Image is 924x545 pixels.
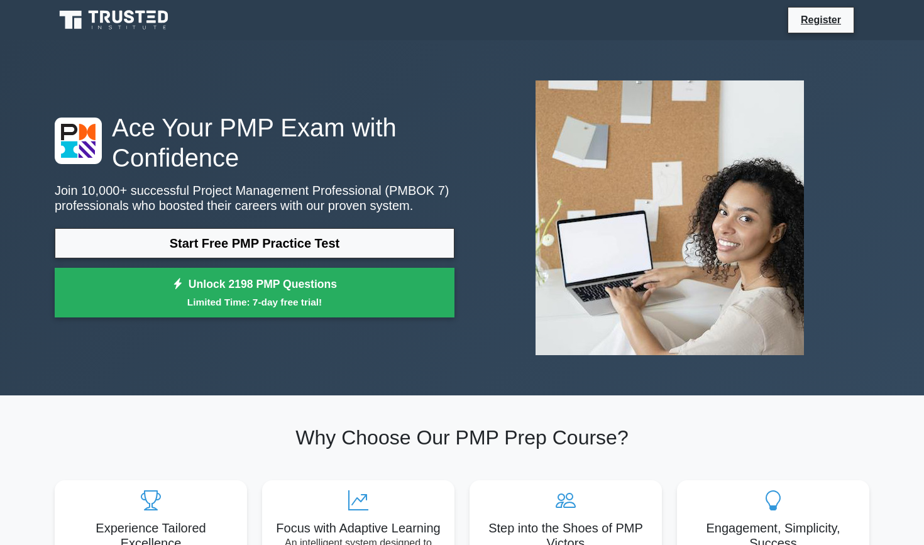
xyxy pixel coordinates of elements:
[55,426,869,449] h2: Why Choose Our PMP Prep Course?
[55,183,454,213] p: Join 10,000+ successful Project Management Professional (PMBOK 7) professionals who boosted their...
[55,113,454,173] h1: Ace Your PMP Exam with Confidence
[793,12,849,28] a: Register
[55,228,454,258] a: Start Free PMP Practice Test
[70,295,439,309] small: Limited Time: 7-day free trial!
[55,268,454,318] a: Unlock 2198 PMP QuestionsLimited Time: 7-day free trial!
[272,520,444,536] h5: Focus with Adaptive Learning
